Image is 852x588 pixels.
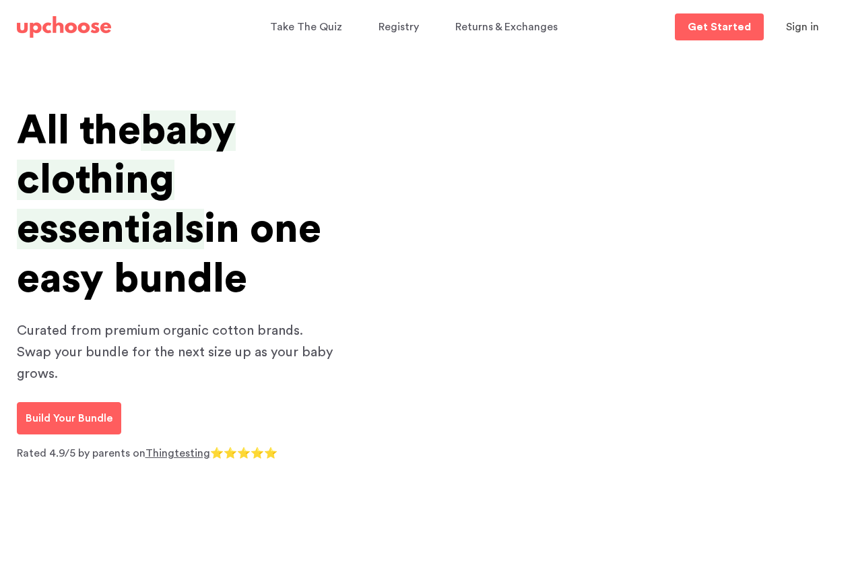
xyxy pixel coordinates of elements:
[270,14,346,40] a: Take The Quiz
[210,448,277,459] span: ⭐⭐⭐⭐⭐
[17,110,141,151] span: All the
[675,13,764,40] a: Get Started
[26,410,112,426] p: Build Your Bundle
[17,448,145,459] span: Rated 4.9/5 by parents on
[145,448,210,459] a: Thingtesting
[379,22,419,32] span: Registry
[17,13,111,41] a: UpChoose
[455,14,562,40] a: Returns & Exchanges
[17,402,121,434] a: Build Your Bundle
[17,209,321,298] span: in one easy bundle
[379,14,423,40] a: Registry
[270,22,342,32] span: Take The Quiz
[17,110,236,249] span: baby clothing essentials
[688,22,751,32] p: Get Started
[769,13,836,40] button: Sign in
[455,22,558,32] span: Returns & Exchanges
[786,22,819,32] span: Sign in
[17,320,340,385] p: Curated from premium organic cotton brands. Swap your bundle for the next size up as your baby gr...
[17,16,111,38] img: UpChoose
